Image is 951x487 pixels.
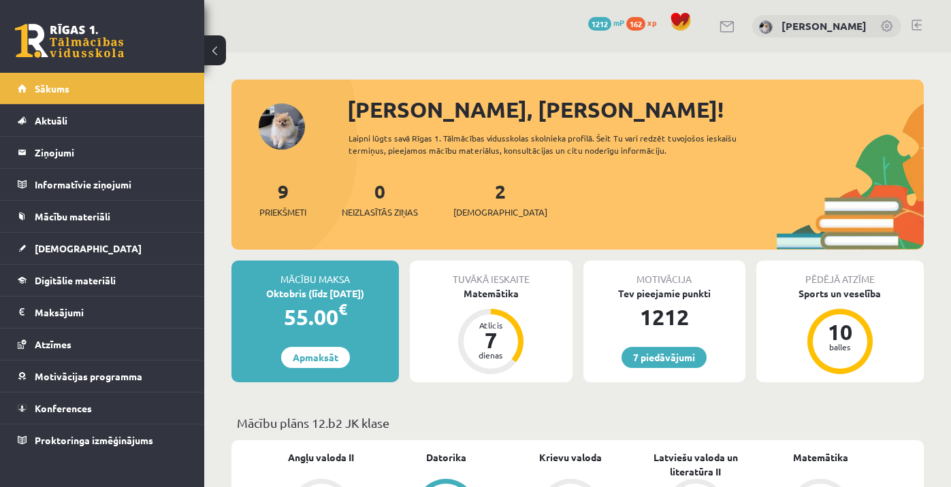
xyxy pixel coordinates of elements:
span: Neizlasītās ziņas [342,205,418,219]
span: 162 [626,17,645,31]
a: Matemātika [793,450,848,465]
a: [PERSON_NAME] [781,19,867,33]
div: 10 [820,321,860,343]
span: xp [647,17,656,28]
span: Sākums [35,82,69,95]
a: Latviešu valoda un literatūra II [633,450,758,479]
div: Matemātika [410,286,572,301]
div: Mācību maksa [231,261,399,286]
a: Motivācijas programma [18,360,187,392]
a: Datorika [426,450,466,465]
div: 55.00 [231,301,399,333]
a: Informatīvie ziņojumi [18,169,187,200]
div: dienas [470,351,511,359]
span: € [338,299,347,319]
div: Motivācija [583,261,745,286]
a: 162 xp [626,17,663,28]
span: Aktuāli [35,114,67,127]
span: Konferences [35,402,92,414]
legend: Informatīvie ziņojumi [35,169,187,200]
div: Sports un veselība [756,286,924,301]
a: Digitālie materiāli [18,265,187,296]
span: mP [613,17,624,28]
a: Mācību materiāli [18,201,187,232]
a: 7 piedāvājumi [622,347,707,368]
div: Pēdējā atzīme [756,261,924,286]
div: Oktobris (līdz [DATE]) [231,286,399,301]
a: 9Priekšmeti [259,179,306,219]
span: Mācību materiāli [35,210,110,222]
div: 1212 [583,301,745,333]
a: Konferences [18,392,187,424]
legend: Ziņojumi [35,137,187,168]
div: Tev pieejamie punkti [583,286,745,301]
a: 0Neizlasītās ziņas [342,179,418,219]
div: 7 [470,329,511,351]
a: Rīgas 1. Tālmācības vidusskola [15,24,124,58]
div: Laipni lūgts savā Rīgas 1. Tālmācības vidusskolas skolnieka profilā. Šeit Tu vari redzēt tuvojošo... [349,132,764,156]
a: Angļu valoda II [288,450,354,465]
a: Krievu valoda [539,450,602,465]
a: Proktoringa izmēģinājums [18,424,187,456]
a: Aktuāli [18,105,187,136]
span: [DEMOGRAPHIC_DATA] [453,205,547,219]
span: [DEMOGRAPHIC_DATA] [35,242,142,254]
a: 1212 mP [588,17,624,28]
a: Atzīmes [18,329,187,360]
a: [DEMOGRAPHIC_DATA] [18,233,187,264]
a: Apmaksāt [281,347,350,368]
div: balles [820,343,860,351]
a: Ziņojumi [18,137,187,168]
img: Emīlija Kajaka [759,20,773,34]
span: Priekšmeti [259,205,306,219]
span: Motivācijas programma [35,370,142,382]
div: Atlicis [470,321,511,329]
a: Sākums [18,73,187,104]
span: Atzīmes [35,338,71,350]
p: Mācību plāns 12.b2 JK klase [237,414,918,432]
a: Sports un veselība 10 balles [756,286,924,376]
a: Maksājumi [18,297,187,328]
div: Tuvākā ieskaite [410,261,572,286]
a: Matemātika Atlicis 7 dienas [410,286,572,376]
span: Proktoringa izmēģinājums [35,434,153,446]
div: [PERSON_NAME], [PERSON_NAME]! [347,93,924,126]
legend: Maksājumi [35,297,187,328]
span: Digitālie materiāli [35,274,116,286]
a: 2[DEMOGRAPHIC_DATA] [453,179,547,219]
span: 1212 [588,17,611,31]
